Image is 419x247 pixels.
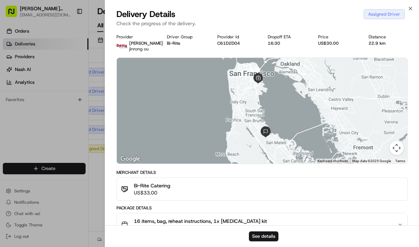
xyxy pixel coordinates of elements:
[134,218,267,225] span: 16 items, bag, reheat instructions, 1x [MEDICAL_DATA] kit
[129,40,163,46] span: [PERSON_NAME]
[41,110,43,116] span: •
[32,68,116,75] div: Start new chat
[134,225,267,232] span: US$890.00
[71,157,86,162] span: Pylon
[395,159,405,163] a: Terms (opens in new tab)
[110,91,129,99] button: See all
[352,159,391,163] span: Map data ©2025 Google
[167,40,206,46] div: Bi-Rite
[45,110,62,116] span: 7月31日
[129,46,148,52] span: jinrong ou
[116,34,156,40] div: Provider
[18,46,117,53] input: Clear
[268,34,307,40] div: Dropoff ETA
[119,154,142,164] img: Google
[14,139,54,147] span: Knowledge Base
[116,40,128,52] img: betty.jpg
[116,9,175,20] span: Delivery Details
[67,139,114,147] span: API Documentation
[369,34,408,40] div: Distance
[57,137,117,149] a: 💻API Documentation
[121,70,129,78] button: Start new chat
[318,40,357,46] div: US$30.00
[369,40,408,46] div: 22.9 km
[117,213,407,236] button: 16 items, bag, reheat instructions, 1x [MEDICAL_DATA] kitUS$890.00
[268,40,307,46] div: 16:30
[249,231,278,241] button: See details
[116,170,408,175] div: Merchant Details
[390,141,404,155] button: Map camera controls
[15,68,28,81] img: 5e9a9d7314ff4150bce227a61376b483.jpg
[50,157,86,162] a: Powered byPylon
[7,7,21,21] img: Nash
[32,75,98,81] div: We're available if you need us!
[7,140,13,146] div: 📗
[7,68,20,81] img: 1736555255976-a54dd68f-1ca7-489b-9aae-adbdc363a1c4
[217,40,240,46] button: C61D2D04
[7,103,18,115] img: bettytllc
[119,154,142,164] a: Open this area in Google Maps (opens a new window)
[4,137,57,149] a: 📗Knowledge Base
[167,34,206,40] div: Driver Group
[22,110,39,116] span: bettytllc
[7,92,48,98] div: Past conversations
[317,159,348,164] button: Keyboard shortcuts
[7,28,129,40] p: Welcome 👋
[60,140,66,146] div: 💻
[116,205,408,211] div: Package Details
[116,20,408,27] p: Check the progress of the delivery.
[318,34,357,40] div: Price
[217,34,256,40] div: Provider Id
[134,189,170,196] span: US$33.00
[134,182,170,189] span: Bi-Rite Catering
